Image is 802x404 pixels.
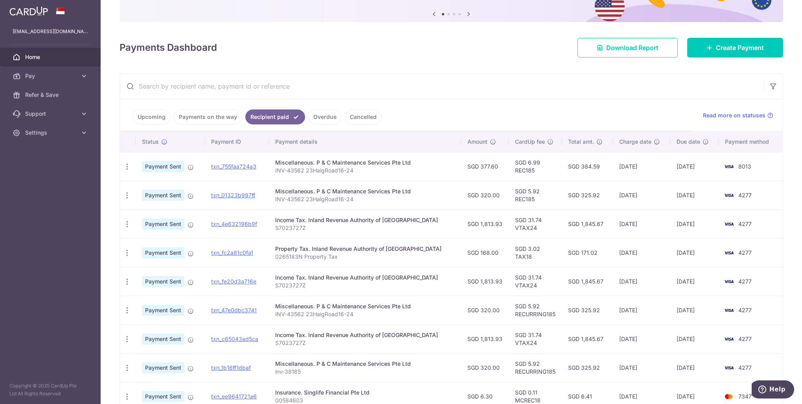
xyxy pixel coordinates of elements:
[142,391,184,402] span: Payment Sent
[568,138,594,146] span: Total amt.
[670,238,718,267] td: [DATE]
[467,138,487,146] span: Amount
[211,393,257,400] a: txn_ee9641721a6
[13,28,88,35] p: [EMAIL_ADDRESS][DOMAIN_NAME]
[275,339,454,347] p: S7023727Z
[721,162,737,171] img: Bank Card
[738,163,751,170] span: 8013
[670,324,718,353] td: [DATE]
[275,282,454,289] p: S7023727Z
[562,181,613,209] td: SGD 325.92
[275,167,454,174] p: INV-43562 23HaigRoad16-24
[613,324,670,353] td: [DATE]
[509,238,562,267] td: SGD 3.02 TAX18
[670,152,718,181] td: [DATE]
[275,159,454,167] div: Miscellaneous. P & C Maintenance Services Pte Ltd
[578,38,678,57] a: Download Report
[275,195,454,203] p: INV-43562 23HaigRoad16-24
[275,310,454,318] p: INV-43562 23HaigRoad16-24
[25,91,77,99] span: Refer & Save
[275,389,454,397] div: Insurance. Singlife Financial Pte Ltd
[211,335,258,342] a: txn_c65043ad5ca
[275,216,454,224] div: Income Tax. Inland Revenue Authority of [GEOGRAPHIC_DATA]
[613,152,670,181] td: [DATE]
[721,277,737,286] img: Bank Card
[9,6,48,16] img: CardUp
[613,296,670,324] td: [DATE]
[721,248,737,258] img: Bank Card
[461,267,509,296] td: SGD 1,813.93
[142,161,184,172] span: Payment Sent
[670,209,718,238] td: [DATE]
[509,181,562,209] td: SGD 5.92 REC185
[461,209,509,238] td: SGD 1,813.93
[721,334,737,344] img: Bank Card
[275,224,454,232] p: S7023727Z
[142,276,184,287] span: Payment Sent
[738,393,752,400] span: 7347
[738,364,752,371] span: 4277
[670,267,718,296] td: [DATE]
[703,111,765,119] span: Read more on statuses
[670,296,718,324] td: [DATE]
[211,364,251,371] a: txn_1b16ff1dbaf
[461,324,509,353] td: SGD 1,813.93
[205,132,269,152] th: Payment ID
[509,353,562,382] td: SGD 5.92 RECURRING185
[562,324,613,353] td: SGD 1,845.67
[211,278,256,285] a: txn_fe20d3a716e
[738,221,752,227] span: 4277
[613,238,670,267] td: [DATE]
[721,392,737,401] img: Bank Card
[562,353,613,382] td: SGD 325.92
[269,132,461,152] th: Payment details
[245,109,305,124] a: Recipient paid
[461,181,509,209] td: SGD 320.00
[132,109,171,124] a: Upcoming
[25,72,77,80] span: Pay
[670,181,718,209] td: [DATE]
[515,138,545,146] span: CardUp fee
[721,191,737,200] img: Bank Card
[142,305,184,316] span: Payment Sent
[719,132,783,152] th: Payment method
[509,296,562,324] td: SGD 5.92 RECURRING185
[25,53,77,61] span: Home
[562,209,613,238] td: SGD 1,845.67
[738,249,752,256] span: 4277
[509,267,562,296] td: SGD 31.74 VTAX24
[509,152,562,181] td: SGD 6.99 REC185
[174,109,242,124] a: Payments on the way
[120,41,217,55] h4: Payments Dashboard
[25,129,77,137] span: Settings
[142,247,184,258] span: Payment Sent
[562,152,613,181] td: SGD 384.59
[721,306,737,315] img: Bank Card
[308,109,342,124] a: Overdue
[142,334,184,345] span: Payment Sent
[677,138,700,146] span: Due date
[211,249,253,256] a: txn_fc2a81c0fa1
[211,307,257,313] a: txn_47e0dbc3741
[142,190,184,201] span: Payment Sent
[275,187,454,195] div: Miscellaneous. P & C Maintenance Services Pte Ltd
[275,253,454,261] p: 0265183N Property Tax
[738,278,752,285] span: 4277
[613,181,670,209] td: [DATE]
[562,267,613,296] td: SGD 1,845.67
[613,353,670,382] td: [DATE]
[142,362,184,373] span: Payment Sent
[461,238,509,267] td: SGD 168.00
[461,296,509,324] td: SGD 320.00
[211,221,257,227] a: txn_4e632196b9f
[461,152,509,181] td: SGD 377.60
[275,245,454,253] div: Property Tax. Inland Revenue Authority of [GEOGRAPHIC_DATA]
[738,335,752,342] span: 4277
[738,192,752,198] span: 4277
[703,111,773,119] a: Read more on statuses
[613,209,670,238] td: [DATE]
[721,363,737,372] img: Bank Card
[275,331,454,339] div: Income Tax. Inland Revenue Authority of [GEOGRAPHIC_DATA]
[345,109,382,124] a: Cancelled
